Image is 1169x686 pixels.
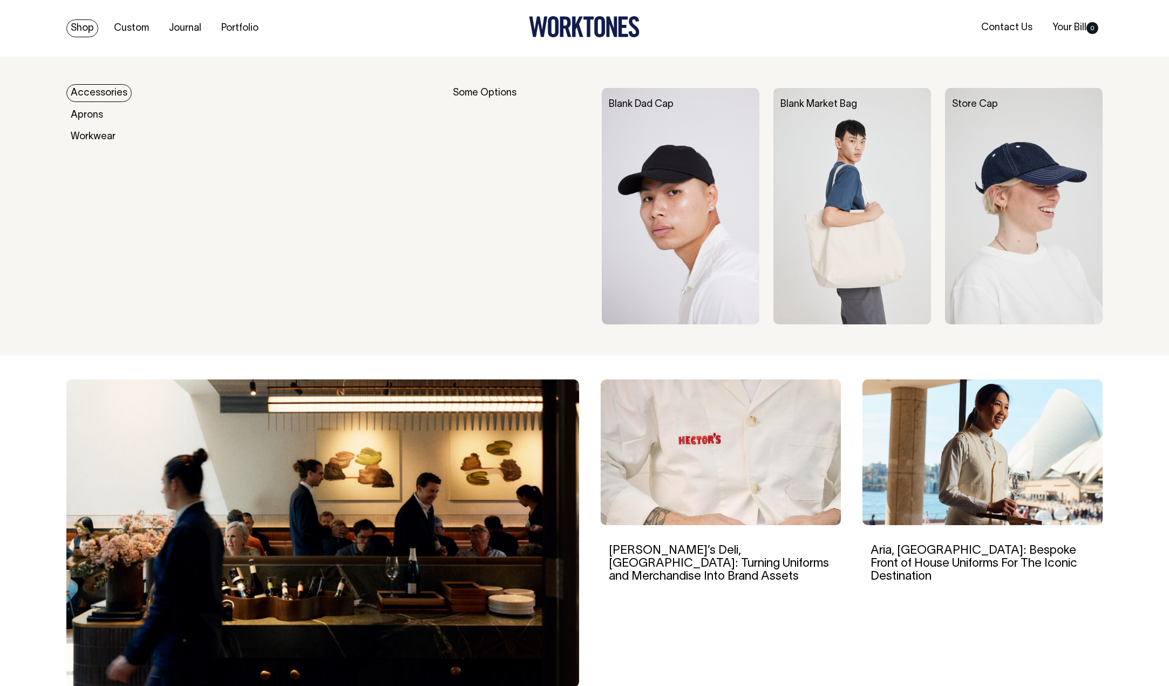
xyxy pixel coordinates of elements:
span: 0 [1086,22,1098,34]
a: Workwear [66,128,120,146]
a: [PERSON_NAME]’s Deli, [GEOGRAPHIC_DATA]: Turning Uniforms and Merchandise Into Brand Assets [609,545,829,582]
a: Journal [165,19,206,37]
a: Blank Dad Cap [609,100,674,109]
a: Aria, [GEOGRAPHIC_DATA]: Bespoke Front of House Uniforms For The Iconic Destination [871,545,1077,582]
div: Some Options [453,88,588,324]
a: Contact Us [977,19,1037,37]
a: Your Bill0 [1048,19,1103,37]
a: Blank Market Bag [780,100,857,109]
a: Accessories [66,84,132,102]
img: Aria, Sydney: Bespoke Front of House Uniforms For The Iconic Destination [862,379,1103,525]
img: Blank Market Bag [773,88,931,324]
img: Blank Dad Cap [602,88,759,324]
a: Shop [66,19,98,37]
a: Store Cap [952,100,998,109]
img: Hector’s Deli, Melbourne: Turning Uniforms and Merchandise Into Brand Assets [601,379,841,525]
a: Portfolio [217,19,263,37]
a: Custom [110,19,153,37]
img: Store Cap [945,88,1103,324]
a: Aprons [66,106,107,124]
